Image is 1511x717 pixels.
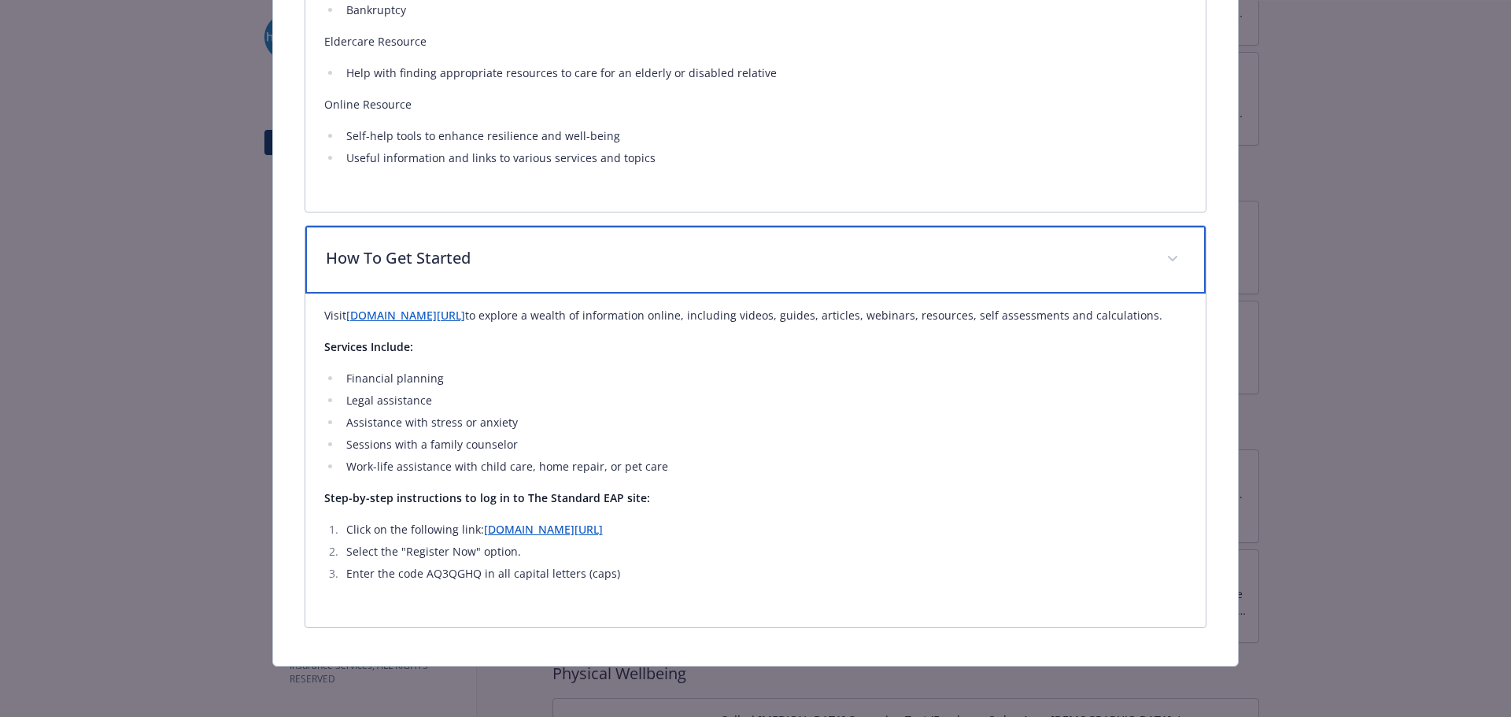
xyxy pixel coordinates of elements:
strong: Services Include: [324,339,413,354]
li: Help with finding appropriate resources to care for an elderly or disabled relative [342,64,1188,83]
li: Self-help tools to enhance resilience and well-being [342,127,1188,146]
li: Financial planning [342,369,1188,388]
li: Assistance with stress or anxiety [342,413,1188,432]
div: How To Get Started [305,226,1206,294]
p: Online Resource [324,95,1188,114]
li: Sessions with a family counselor [342,435,1188,454]
li: Useful information and links to various services and topics [342,149,1188,168]
li: Work-life assistance with child care, home repair, or pet care [342,457,1188,476]
li: Enter the code AQ3QGHQ in all capital letters (caps) [342,564,1188,583]
p: Visit to explore a wealth of information online, including videos, guides, articles, webinars, re... [324,306,1188,325]
li: Select the "Register Now" option. [342,542,1188,561]
div: How To Get Started [305,294,1206,627]
strong: Step-by-step instructions to log in to The Standard EAP site: [324,490,650,505]
li: Bankruptcy [342,1,1188,20]
li: Legal assistance [342,391,1188,410]
li: Click on the following link: [342,520,1188,539]
p: Eldercare Resource [324,32,1188,51]
a: [DOMAIN_NAME][URL] [346,308,465,323]
a: [DOMAIN_NAME][URL] [484,522,603,537]
p: How To Get Started [326,246,1148,270]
